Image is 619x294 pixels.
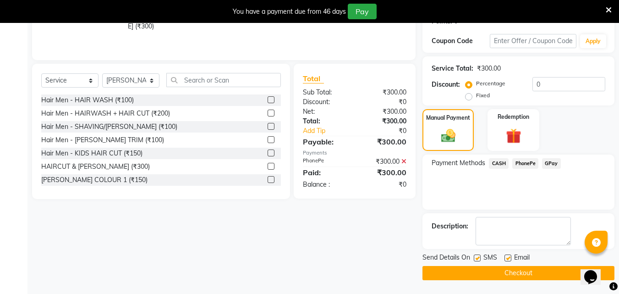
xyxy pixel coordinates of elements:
div: You have a payment due from 46 days [233,7,346,17]
div: PhonePe [296,157,355,166]
label: Percentage [476,79,505,88]
div: Hair Men - SHAVING/[PERSON_NAME] (₹100) [41,122,177,132]
div: Total: [296,116,355,126]
input: Search or Scan [166,73,281,87]
div: ₹0 [355,180,413,189]
button: Apply [580,34,606,48]
div: Payable: [296,136,355,147]
div: Paid: [296,167,355,178]
div: ₹300.00 [355,107,413,116]
div: Payments [303,149,406,157]
div: ₹300.00 [355,167,413,178]
span: CASH [489,158,509,169]
img: _cash.svg [437,128,460,144]
div: Hair Men - KIDS HAIR CUT (₹150) [41,149,142,158]
div: Service Total: [432,64,473,73]
div: ₹300.00 [355,116,413,126]
div: ₹0 [365,126,414,136]
div: [PERSON_NAME] COLOUR 1 (₹150) [41,175,148,185]
div: Sub Total: [296,88,355,97]
div: HAIRCUT & [PERSON_NAME] (₹300) [41,162,150,172]
button: Checkout [422,266,614,280]
a: Add Tip [296,126,364,136]
span: Send Details On [422,253,470,264]
div: Hair Men - HAIR WASH (₹100) [41,95,134,105]
button: Pay [348,4,377,19]
div: Hair Men - [PERSON_NAME] TRIM (₹100) [41,135,164,145]
label: Fixed [476,91,490,100]
span: Email [514,253,530,264]
label: Redemption [498,113,529,121]
div: ₹300.00 [355,88,413,97]
input: Enter Offer / Coupon Code [490,34,576,48]
span: PhonePe [512,158,538,169]
div: Discount: [296,97,355,107]
div: ₹300.00 [355,157,413,166]
div: Net: [296,107,355,116]
div: Description: [432,222,468,231]
div: Coupon Code [432,36,489,46]
img: _gift.svg [501,127,526,145]
div: Discount: [432,80,460,89]
span: SMS [483,253,497,264]
span: GPay [542,158,561,169]
div: ₹300.00 [477,64,501,73]
span: Total [303,74,324,83]
div: Hair Men - HAIRWASH + HAIR CUT (₹200) [41,109,170,118]
iframe: chat widget [581,257,610,285]
div: ₹0 [355,97,413,107]
span: Payment Methods [432,158,485,168]
label: Manual Payment [426,114,470,122]
div: ₹300.00 [355,136,413,147]
div: Balance : [296,180,355,189]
